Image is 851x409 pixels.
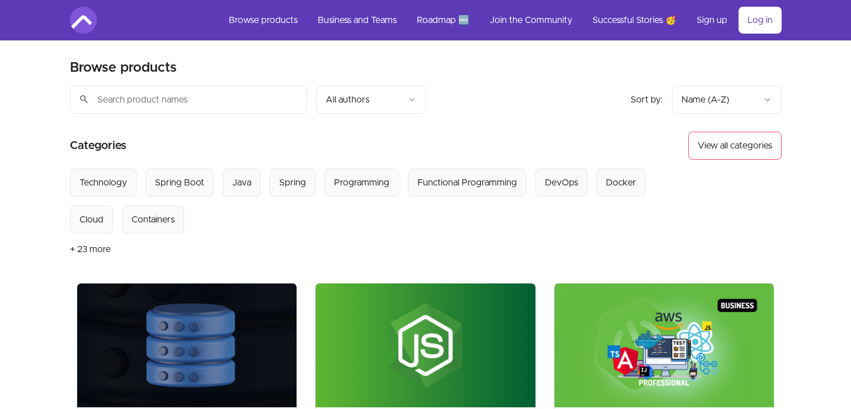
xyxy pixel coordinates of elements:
a: Business and Teams [309,7,406,34]
div: Programming [334,176,389,189]
div: Docker [606,176,636,189]
div: Java [232,176,251,189]
div: Containers [131,213,175,226]
button: + 23 more [70,234,111,265]
h2: Browse products [70,59,177,77]
div: Technology [79,176,127,189]
div: Functional Programming [417,176,517,189]
div: DevOps [545,176,578,189]
img: Amigoscode logo [70,7,97,34]
div: Cloud [79,213,104,226]
button: View all categories [688,132,782,160]
img: Product image for Advanced Databases [77,283,297,407]
input: Search product names [70,86,307,114]
a: Log in [739,7,782,34]
span: search [79,91,89,107]
span: Sort by: [631,95,663,104]
div: Spring Boot [155,176,204,189]
img: Product image for Business - Full Stack Professional Bundle [554,283,774,407]
button: Product sort options [672,86,782,114]
a: Successful Stories 🥳 [584,7,685,34]
nav: Main [220,7,782,34]
img: Product image for Build APIs with ExpressJS and MongoDB [316,283,535,407]
a: Sign up [688,7,736,34]
h2: Categories [70,132,126,160]
button: Filter by author [316,86,426,114]
a: Browse products [220,7,307,34]
a: Roadmap 🆕 [408,7,478,34]
div: Spring [279,176,306,189]
a: Join the Community [481,7,581,34]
